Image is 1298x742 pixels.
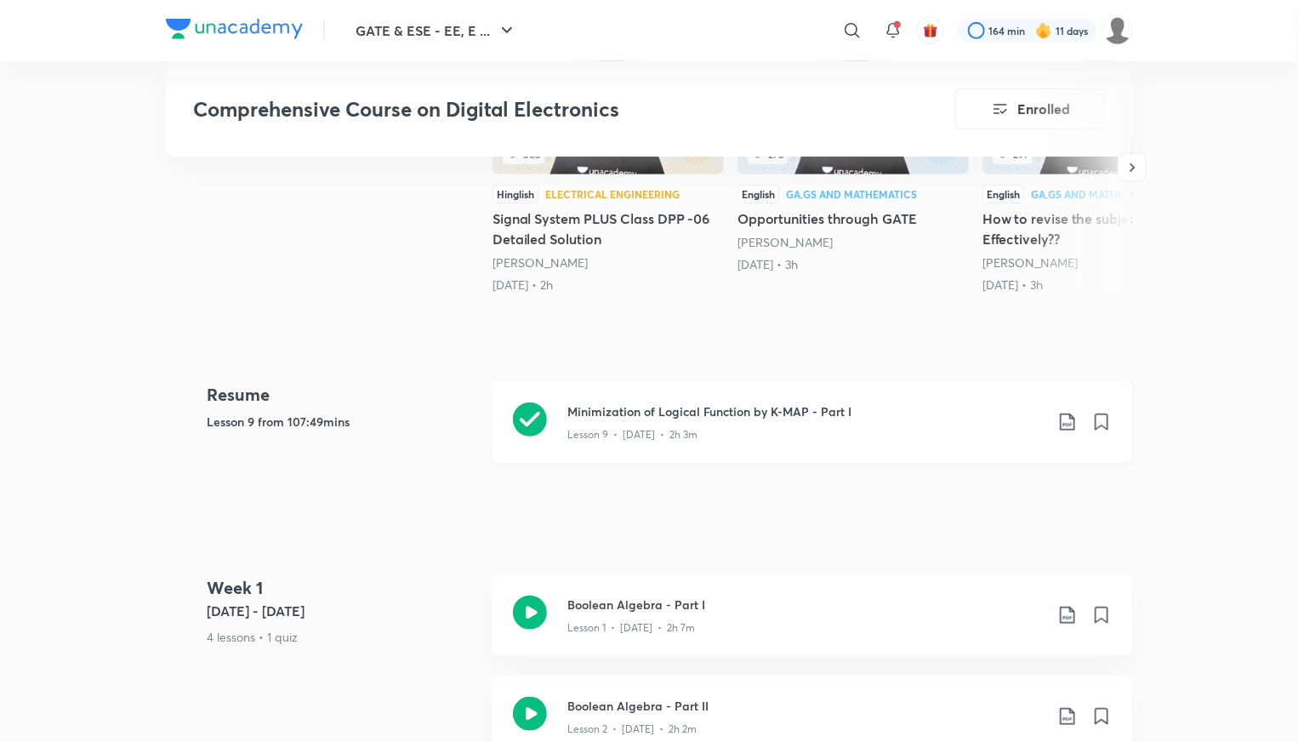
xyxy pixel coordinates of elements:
[492,185,538,203] div: Hinglish
[492,575,1132,676] a: Boolean Algebra - Part ILesson 1 • [DATE] • 2h 7m
[207,628,479,646] p: 4 lessons • 1 quiz
[982,254,1214,271] div: Vishal Soni
[207,382,479,408] h4: Resume
[567,697,1044,715] h3: Boolean Algebra - Part II
[737,234,833,250] a: [PERSON_NAME]
[923,23,938,38] img: avatar
[193,97,859,122] h3: Comprehensive Course on Digital Electronics
[737,42,969,273] a: Opportunities through GATE
[492,42,724,294] a: 363HinglishElectrical EngineeringSignal System PLUS Class DPP -06 Detailed Solution[PERSON_NAME][...
[492,208,724,249] h5: Signal System PLUS Class DPP -06 Detailed Solution
[917,17,944,44] button: avatar
[345,14,527,48] button: GATE & ESE - EE, E ...
[737,256,969,273] div: 30th Apr • 3h
[786,189,917,199] div: GA,GS and Mathematics
[982,42,1214,294] a: How to revise the subject Effectively??
[492,254,724,271] div: Vishal Soni
[737,42,969,273] a: 275EnglishGA,GS and MathematicsOpportunities through GATE[PERSON_NAME][DATE] • 3h
[166,19,303,39] img: Company Logo
[567,620,695,636] p: Lesson 1 • [DATE] • 2h 7m
[545,189,680,199] div: Electrical Engineering
[1035,22,1052,39] img: streak
[567,402,1044,420] h3: Minimization of Logical Function by K-MAP - Part I
[1103,16,1132,45] img: Rahul KD
[982,185,1024,203] div: English
[567,596,1044,614] h3: Boolean Algebra - Part I
[166,19,303,43] a: Company Logo
[737,185,779,203] div: English
[207,601,479,621] h5: [DATE] - [DATE]
[955,88,1105,129] button: Enrolled
[982,208,1214,249] h5: How to revise the subject Effectively??
[567,427,697,442] p: Lesson 9 • [DATE] • 2h 3m
[737,208,969,229] h5: Opportunities through GATE
[982,277,1214,294] div: 30th Apr • 3h
[492,254,588,271] a: [PERSON_NAME]
[492,382,1132,483] a: Minimization of Logical Function by K-MAP - Part ILesson 9 • [DATE] • 2h 3m
[207,575,479,601] h4: Week 1
[492,277,724,294] div: 24th May • 2h
[207,413,479,431] h5: Lesson 9 from 107:49mins
[982,42,1214,294] a: 297EnglishGA,GS and MathematicsHow to revise the subject Effectively??[PERSON_NAME][DATE] • 3h
[567,722,697,737] p: Lesson 2 • [DATE] • 2h 2m
[492,42,724,294] a: Signal System PLUS Class DPP -06 Detailed Solution
[982,254,1078,271] a: [PERSON_NAME]
[737,234,969,251] div: Vishal Soni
